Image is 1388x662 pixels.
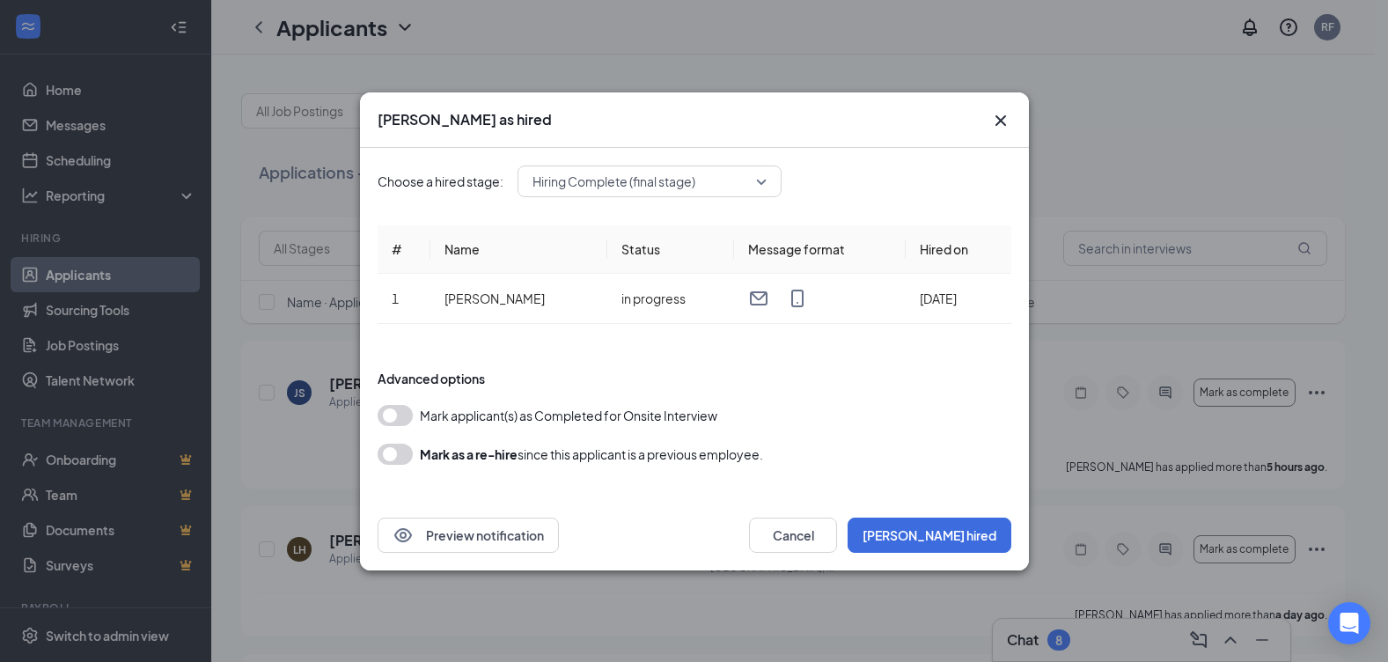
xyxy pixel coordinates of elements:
[734,225,906,274] th: Message format
[1328,602,1370,644] div: Open Intercom Messenger
[378,225,430,274] th: #
[378,518,559,553] button: EyePreview notification
[378,370,1011,387] div: Advanced options
[420,446,518,462] b: Mark as a re-hire
[906,225,1011,274] th: Hired on
[392,291,399,306] span: 1
[848,518,1011,553] button: [PERSON_NAME] hired
[378,110,552,129] h3: [PERSON_NAME] as hired
[393,525,414,546] svg: Eye
[430,274,607,324] td: [PERSON_NAME]
[906,274,1011,324] td: [DATE]
[990,110,1011,131] svg: Cross
[607,225,734,274] th: Status
[990,110,1011,131] button: Close
[749,518,837,553] button: Cancel
[787,288,808,309] svg: MobileSms
[420,444,763,465] div: since this applicant is a previous employee.
[607,274,734,324] td: in progress
[748,288,769,309] svg: Email
[378,172,503,191] span: Choose a hired stage:
[430,225,607,274] th: Name
[420,405,717,426] span: Mark applicant(s) as Completed for Onsite Interview
[532,168,695,195] span: Hiring Complete (final stage)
